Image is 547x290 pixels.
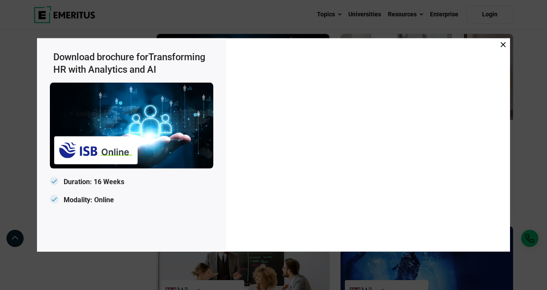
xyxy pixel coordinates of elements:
iframe: Download Brochure [230,43,506,245]
img: Emeritus [58,141,133,160]
p: Duration: 16 Weeks [50,176,213,189]
p: Modality: Online [50,193,213,207]
h3: Download brochure for [53,51,213,76]
img: Emeritus [50,83,213,169]
span: Transforming HR with Analytics and AI [53,52,205,75]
